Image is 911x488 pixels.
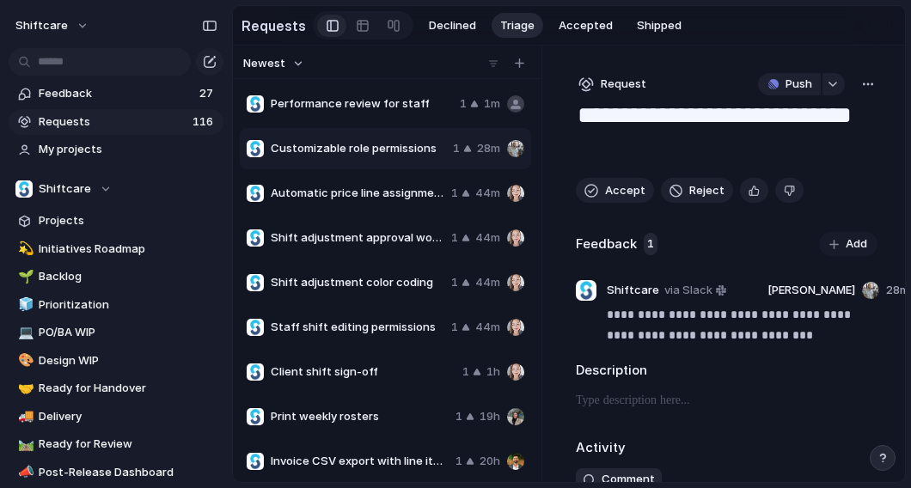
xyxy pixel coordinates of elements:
[39,352,217,369] span: Design WIP
[15,268,33,285] button: 🌱
[480,408,500,425] span: 19h
[429,17,476,34] span: Declined
[550,13,621,39] button: Accepted
[9,109,223,135] a: Requests116
[9,137,223,162] a: My projects
[18,379,30,399] div: 🤝
[271,408,449,425] span: Print weekly rosters
[271,185,444,202] span: Automatic price line assignment
[39,85,194,102] span: Feedback
[9,375,223,401] a: 🤝Ready for Handover
[271,229,444,247] span: Shift adjustment approval workflow
[15,296,33,314] button: 🧊
[480,453,500,470] span: 20h
[455,453,462,470] span: 1
[39,141,217,158] span: My projects
[18,267,30,287] div: 🌱
[758,73,821,95] button: Push
[475,319,500,336] span: 44m
[462,363,469,381] span: 1
[18,323,30,343] div: 💻
[9,404,223,430] a: 🚚Delivery
[39,408,217,425] span: Delivery
[8,12,98,40] button: shiftcare
[602,471,655,488] span: Comment
[605,182,645,199] span: Accept
[241,52,307,75] button: Newest
[39,180,91,198] span: Shiftcare
[39,268,217,285] span: Backlog
[39,113,187,131] span: Requests
[18,239,30,259] div: 💫
[451,229,458,247] span: 1
[9,460,223,485] a: 📣Post-Release Dashboard
[637,17,682,34] span: Shipped
[644,233,657,255] span: 1
[451,274,458,291] span: 1
[9,81,223,107] a: Feedback27
[242,15,306,36] h2: Requests
[576,178,654,204] button: Accept
[846,235,867,253] span: Add
[39,464,217,481] span: Post-Release Dashboard
[9,431,223,457] div: 🛤️Ready for Review
[271,140,446,157] span: Customizable role permissions
[9,264,223,290] a: 🌱Backlog
[39,324,217,341] span: PO/BA WIP
[453,140,460,157] span: 1
[15,17,68,34] span: shiftcare
[15,324,33,341] button: 💻
[475,185,500,202] span: 44m
[18,435,30,454] div: 🛤️
[39,380,217,397] span: Ready for Handover
[9,348,223,374] a: 🎨Design WIP
[819,232,877,256] button: Add
[576,235,637,254] h2: Feedback
[271,274,444,291] span: Shift adjustment color coding
[661,178,733,204] button: Reject
[576,361,877,381] h2: Description
[500,17,535,34] span: Triage
[9,176,223,202] button: Shiftcare
[39,436,217,453] span: Ready for Review
[886,282,909,299] span: 28m
[9,236,223,262] a: 💫Initiatives Roadmap
[15,436,33,453] button: 🛤️
[18,295,30,314] div: 🧊
[689,182,725,199] span: Reject
[451,185,458,202] span: 1
[601,76,646,93] span: Request
[271,95,453,113] span: Performance review for staff
[39,212,217,229] span: Projects
[607,282,659,299] span: Shiftcare
[559,17,613,34] span: Accepted
[628,13,690,39] button: Shipped
[9,320,223,345] a: 💻PO/BA WIP
[486,363,500,381] span: 1h
[193,113,217,131] span: 116
[271,363,455,381] span: Client shift sign-off
[9,208,223,234] a: Projects
[15,380,33,397] button: 🤝
[18,462,30,482] div: 📣
[15,241,33,258] button: 💫
[39,241,217,258] span: Initiatives Roadmap
[9,292,223,318] a: 🧊Prioritization
[786,76,812,93] span: Push
[664,282,712,299] span: via Slack
[18,351,30,370] div: 🎨
[39,296,217,314] span: Prioritization
[15,408,33,425] button: 🚚
[576,73,649,95] button: Request
[420,13,485,39] button: Declined
[451,319,458,336] span: 1
[767,282,855,299] span: [PERSON_NAME]
[477,140,500,157] span: 28m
